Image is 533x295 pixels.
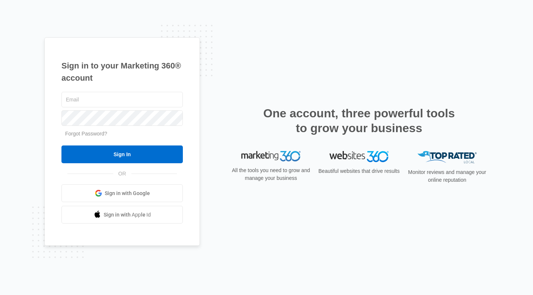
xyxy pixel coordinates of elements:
[61,60,183,84] h1: Sign in to your Marketing 360® account
[318,167,400,175] p: Beautiful websites that drive results
[61,184,183,202] a: Sign in with Google
[229,167,312,182] p: All the tools you need to grow and manage your business
[61,206,183,224] a: Sign in with Apple Id
[113,170,131,178] span: OR
[61,92,183,107] input: Email
[104,211,151,219] span: Sign in with Apple Id
[65,131,107,137] a: Forgot Password?
[241,151,301,161] img: Marketing 360
[418,151,477,163] img: Top Rated Local
[329,151,389,162] img: Websites 360
[261,106,457,135] h2: One account, three powerful tools to grow your business
[406,168,489,184] p: Monitor reviews and manage your online reputation
[61,145,183,163] input: Sign In
[105,190,150,197] span: Sign in with Google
